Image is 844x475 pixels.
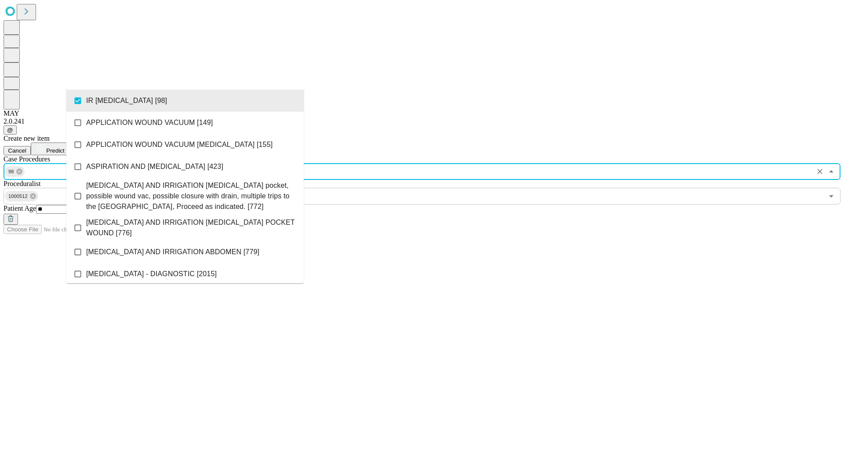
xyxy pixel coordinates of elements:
[4,146,31,155] button: Cancel
[825,190,837,202] button: Open
[4,155,50,163] span: Scheduled Procedure
[7,127,13,133] span: @
[5,167,18,177] span: 98
[46,147,64,154] span: Predict
[4,125,17,135] button: @
[4,110,840,117] div: MAY
[31,142,71,155] button: Predict
[86,247,259,257] span: [MEDICAL_DATA] AND IRRIGATION ABDOMEN [779]
[4,135,50,142] span: Create new item
[5,191,38,201] div: 1000512
[4,205,36,212] span: Patient Age
[5,166,25,177] div: 98
[8,147,26,154] span: Cancel
[86,180,297,212] span: [MEDICAL_DATA] AND IRRIGATION [MEDICAL_DATA] pocket, possible wound vac, possible closure with dr...
[825,165,837,178] button: Close
[814,165,826,178] button: Clear
[86,217,297,238] span: [MEDICAL_DATA] AND IRRIGATION [MEDICAL_DATA] POCKET WOUND [776]
[4,117,840,125] div: 2.0.241
[86,117,213,128] span: APPLICATION WOUND VACUUM [149]
[86,139,273,150] span: APPLICATION WOUND VACUUM [MEDICAL_DATA] [155]
[86,95,167,106] span: IR [MEDICAL_DATA] [98]
[86,161,223,172] span: ASPIRATION AND [MEDICAL_DATA] [423]
[4,180,40,187] span: Proceduralist
[86,269,217,279] span: [MEDICAL_DATA] - DIAGNOSTIC [2015]
[5,191,31,201] span: 1000512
